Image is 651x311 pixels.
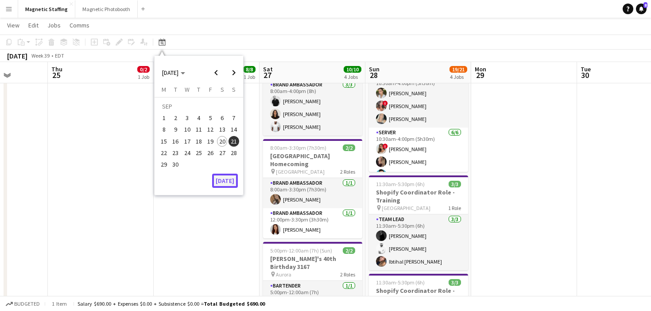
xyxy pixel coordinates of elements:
[207,64,225,82] button: Previous month
[4,19,23,31] a: View
[28,21,39,29] span: Edit
[383,144,388,149] span: !
[228,124,240,135] button: 14-09-2025
[382,205,430,211] span: [GEOGRAPHIC_DATA]
[228,112,240,124] button: 07-09-2025
[383,101,388,106] span: !
[369,72,468,128] app-card-role: Bartender3/310:30am-4:00pm (5h30m)[PERSON_NAME]![PERSON_NAME][PERSON_NAME]
[263,139,362,238] app-job-card: 8:00am-3:30pm (7h30m)2/2[GEOGRAPHIC_DATA] Homecoming [GEOGRAPHIC_DATA]2 RolesBrand Ambassador1/18...
[182,124,193,135] button: 10-09-2025
[229,136,239,147] span: 21
[159,148,169,158] span: 22
[66,19,93,31] a: Comms
[77,300,265,307] div: Salary $690.00 + Expenses $0.00 + Subsistence $0.00 =
[182,136,193,147] button: 17-09-2025
[44,19,64,31] a: Jobs
[212,174,238,188] button: [DATE]
[170,148,181,158] span: 23
[581,65,591,73] span: Tue
[162,86,166,93] span: M
[182,136,193,147] span: 17
[29,52,51,59] span: Week 39
[194,148,204,158] span: 25
[262,70,273,80] span: 27
[579,70,591,80] span: 30
[70,21,89,29] span: Comms
[159,65,189,81] button: Choose month and year
[170,112,181,124] button: 02-09-2025
[228,147,240,159] button: 28-09-2025
[158,147,170,159] button: 22-09-2025
[221,86,224,93] span: S
[204,300,265,307] span: Total Budgeted $690.00
[216,124,228,135] button: 13-09-2025
[159,113,169,123] span: 1
[194,124,204,135] span: 11
[343,247,355,254] span: 2/2
[182,112,193,124] button: 03-09-2025
[229,124,239,135] span: 14
[244,74,255,80] div: 1 Job
[182,148,193,158] span: 24
[170,147,181,159] button: 23-09-2025
[369,287,468,303] h3: Shopify Coordinator Role - Training
[263,208,362,238] app-card-role: Brand Ambassador1/112:00pm-3:30pm (3h30m)[PERSON_NAME]
[216,112,228,124] button: 06-09-2025
[369,175,468,270] app-job-card: 11:30am-5:30pm (6h)3/3Shopify Coordinator Role - Training [GEOGRAPHIC_DATA]1 RoleTeam Lead3/311:3...
[369,41,468,172] app-job-card: 10:30am-4:30pm (6h)10/12RIDE Activation 3158 [PERSON_NAME]4 RolesBartender3/310:30am-4:00pm (5h30...
[170,124,181,135] span: 9
[340,271,355,278] span: 2 Roles
[448,205,461,211] span: 1 Role
[263,41,362,136] app-job-card: 8:00am-4:00pm (8h)3/3PMCF HOCKEY TO CONQUER - Perfect Sports [PERSON_NAME]1 RoleBrand Ambassador3...
[4,299,41,309] button: Budgeted
[449,181,461,187] span: 3/3
[18,0,75,18] button: Magnetic Staffing
[170,159,181,170] button: 30-09-2025
[185,86,190,93] span: W
[270,144,326,151] span: 8:00am-3:30pm (7h30m)
[369,214,468,270] app-card-role: Team Lead3/311:30am-5:30pm (6h)[PERSON_NAME][PERSON_NAME]Ibtihal [PERSON_NAME]
[193,136,205,147] button: 18-09-2025
[263,65,273,73] span: Sat
[449,279,461,286] span: 3/3
[159,159,169,170] span: 29
[158,124,170,135] button: 08-09-2025
[170,113,181,123] span: 2
[205,113,216,123] span: 5
[369,188,468,204] h3: Shopify Coordinator Role - Training
[368,70,380,80] span: 28
[170,136,181,147] button: 16-09-2025
[216,147,228,159] button: 27-09-2025
[217,113,228,123] span: 6
[55,52,64,59] div: EDT
[170,159,181,170] span: 30
[205,124,216,135] button: 12-09-2025
[194,136,204,147] span: 18
[228,136,240,147] button: 21-09-2025
[138,74,149,80] div: 1 Job
[205,147,216,159] button: 26-09-2025
[276,168,325,175] span: [GEOGRAPHIC_DATA]
[225,64,243,82] button: Next month
[193,112,205,124] button: 04-09-2025
[50,70,62,80] span: 25
[158,112,170,124] button: 01-09-2025
[158,136,170,147] button: 15-09-2025
[263,178,362,208] app-card-role: Brand Ambassador1/18:00am-3:30pm (7h30m)[PERSON_NAME]
[217,148,228,158] span: 27
[636,4,647,14] a: 8
[344,66,361,73] span: 10/10
[263,152,362,168] h3: [GEOGRAPHIC_DATA] Homecoming
[229,148,239,158] span: 28
[643,2,647,8] span: 8
[243,66,256,73] span: 8/8
[14,301,40,307] span: Budgeted
[170,124,181,135] button: 09-09-2025
[263,255,362,271] h3: [PERSON_NAME]'s 40th Birthday 3167
[47,21,61,29] span: Jobs
[232,86,236,93] span: S
[182,124,193,135] span: 10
